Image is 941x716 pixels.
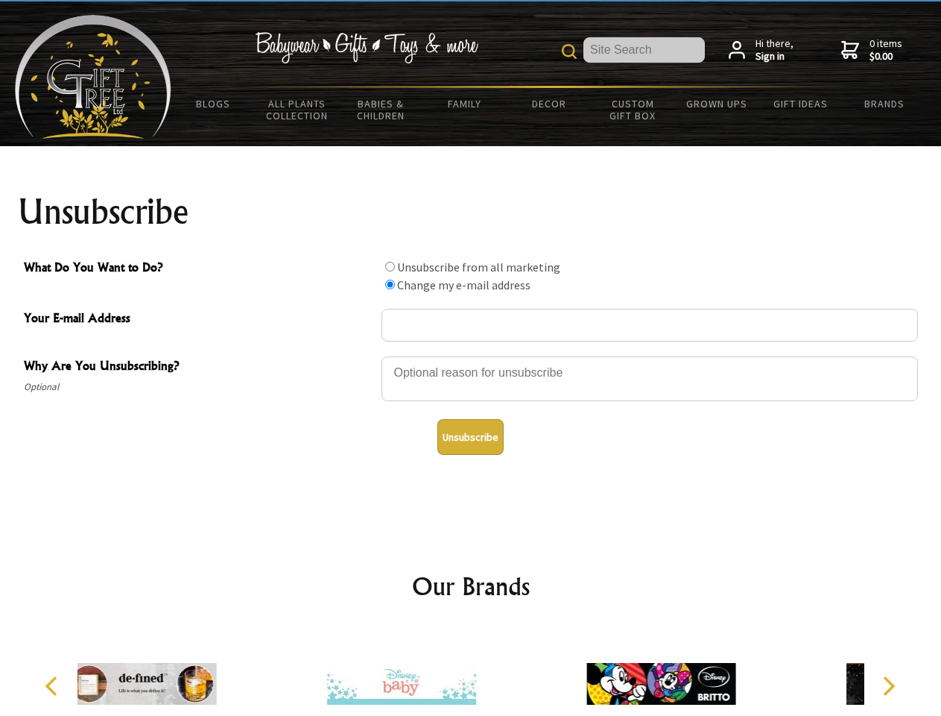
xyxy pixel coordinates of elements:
span: Hi there, [755,37,793,63]
a: Babies & Children [339,88,423,131]
a: Custom Gift Box [591,88,675,131]
input: What Do You Want to Do? [385,262,395,271]
span: What Do You Want to Do? [24,258,374,280]
textarea: Why Are You Unsubscribing? [381,357,918,401]
strong: Sign in [755,50,793,63]
span: Optional [24,378,374,396]
button: Next [872,670,904,703]
a: All Plants Collection [256,88,340,131]
a: Decor [507,88,591,119]
h2: Our Brands [30,568,912,604]
label: Change my e-mail address [397,277,530,292]
input: Site Search [583,37,705,63]
label: Unsubscribe from all marketing [397,260,560,274]
button: Unsubscribe [437,419,504,455]
a: Hi there,Sign in [729,37,793,63]
span: Your E-mail Address [24,309,374,330]
span: 0 items [869,37,902,63]
img: Babyware - Gifts - Toys and more... [15,15,171,139]
input: Your E-mail Address [381,309,918,342]
img: Babywear - Gifts - Toys & more [255,32,478,63]
span: Why Are You Unsubscribing? [24,357,374,378]
strong: $0.00 [869,50,902,63]
a: Brands [843,88,927,119]
h1: Unsubscribe [18,194,924,230]
input: What Do You Want to Do? [385,280,395,289]
button: Previous [37,670,70,703]
a: BLOGS [171,88,256,119]
a: 0 items$0.00 [841,37,902,63]
img: product search [562,44,577,59]
a: Family [423,88,507,119]
a: Gift Ideas [758,88,843,119]
a: Grown Ups [674,88,758,119]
